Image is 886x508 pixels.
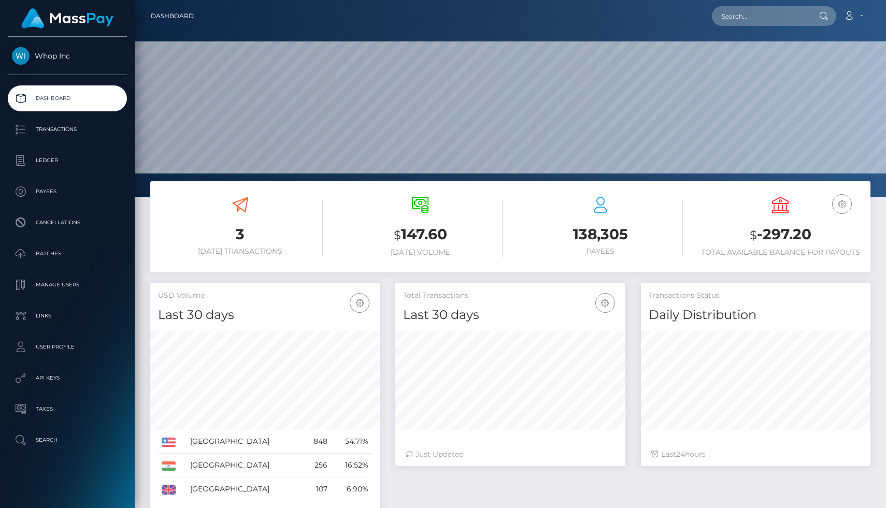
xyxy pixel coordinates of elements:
[12,246,123,262] p: Batches
[651,449,860,460] div: Last hours
[12,370,123,386] p: API Keys
[303,454,331,477] td: 256
[8,303,127,329] a: Links
[162,461,176,471] img: IN.png
[158,247,323,256] h6: [DATE] Transactions
[649,306,863,324] h4: Daily Distribution
[21,8,113,28] img: MassPay Logo
[8,210,127,236] a: Cancellations
[8,365,127,391] a: API Keys
[12,153,123,168] p: Ledger
[303,430,331,454] td: 848
[331,430,372,454] td: 54.71%
[8,272,127,298] a: Manage Users
[394,228,401,242] small: $
[158,291,372,301] h5: USD Volume
[8,427,127,453] a: Search
[187,454,303,477] td: [GEOGRAPHIC_DATA]
[403,291,617,301] h5: Total Transactions
[8,334,127,360] a: User Profile
[162,485,176,495] img: GB.png
[12,432,123,448] p: Search
[8,179,127,205] a: Payees
[8,51,127,61] span: Whop Inc
[649,291,863,301] h5: Transactions Status
[712,6,809,26] input: Search...
[676,449,685,459] span: 24
[12,339,123,355] p: User Profile
[187,430,303,454] td: [GEOGRAPHIC_DATA]
[8,148,127,173] a: Ledger
[518,247,683,256] h6: Payees
[151,5,194,27] a: Dashboard
[518,224,683,244] h3: 138,305
[338,248,503,257] h6: [DATE] Volume
[162,438,176,447] img: US.png
[12,277,123,293] p: Manage Users
[331,477,372,501] td: 6.90%
[8,396,127,422] a: Taxes
[403,306,617,324] h4: Last 30 days
[8,241,127,267] a: Batches
[158,224,323,244] h3: 3
[698,224,863,245] h3: -297.20
[12,308,123,324] p: Links
[750,228,757,242] small: $
[8,85,127,111] a: Dashboard
[12,122,123,137] p: Transactions
[187,477,303,501] td: [GEOGRAPHIC_DATA]
[12,47,30,65] img: Whop Inc
[406,449,615,460] div: Just Updated
[698,248,863,257] h6: Total Available Balance for Payouts
[12,401,123,417] p: Taxes
[158,306,372,324] h4: Last 30 days
[338,224,503,245] h3: 147.60
[331,454,372,477] td: 16.52%
[12,215,123,230] p: Cancellations
[12,184,123,199] p: Payees
[8,117,127,142] a: Transactions
[12,91,123,106] p: Dashboard
[303,477,331,501] td: 107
